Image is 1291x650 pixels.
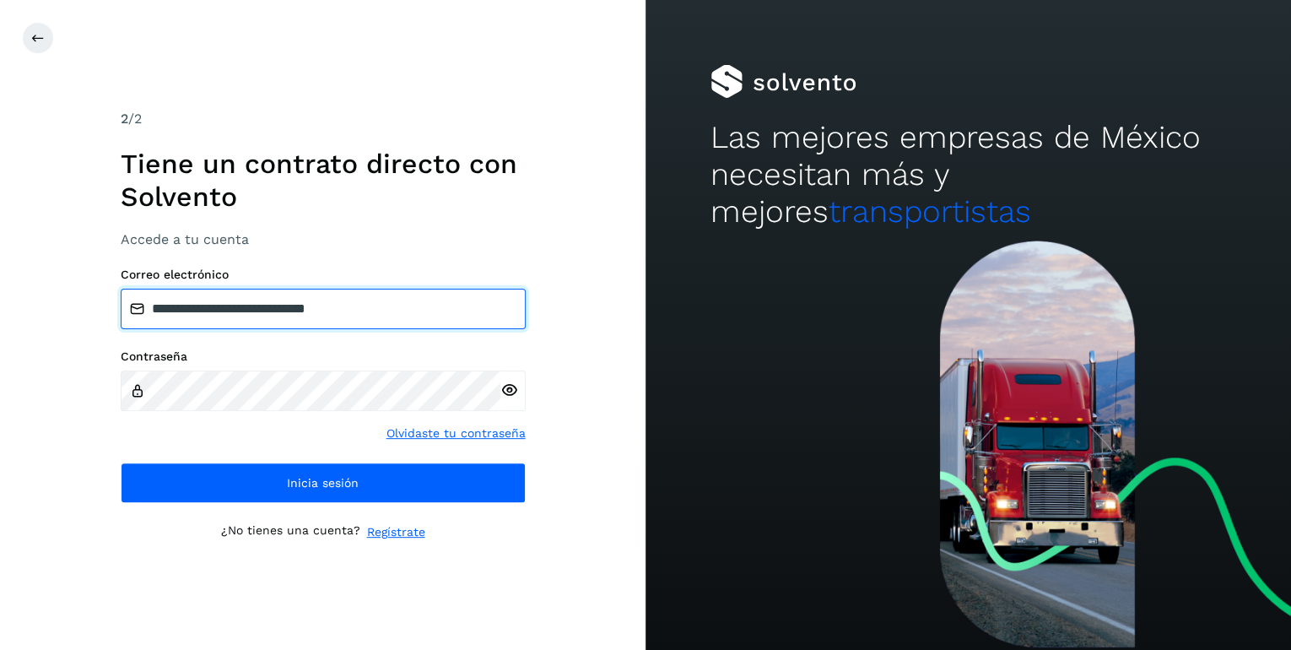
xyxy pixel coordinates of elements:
[386,425,526,442] a: Olvidaste tu contraseña
[121,231,526,247] h3: Accede a tu cuenta
[367,523,425,541] a: Regístrate
[121,109,526,129] div: /2
[121,268,526,282] label: Correo electrónico
[710,119,1227,231] h2: Las mejores empresas de México necesitan más y mejores
[287,477,359,489] span: Inicia sesión
[829,193,1031,230] span: transportistas
[121,111,128,127] span: 2
[121,148,526,213] h1: Tiene un contrato directo con Solvento
[221,523,360,541] p: ¿No tienes una cuenta?
[121,463,526,503] button: Inicia sesión
[121,349,526,364] label: Contraseña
